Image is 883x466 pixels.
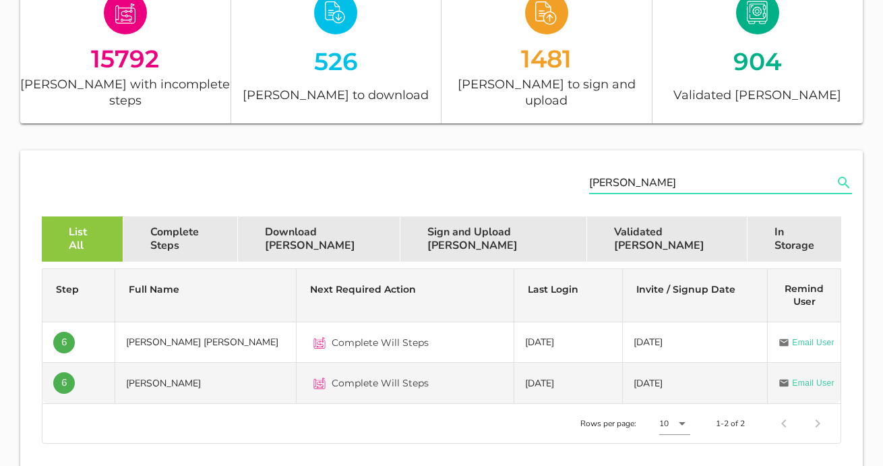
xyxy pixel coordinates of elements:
[659,413,690,434] div: 10Rows per page:
[832,174,856,192] button: Search name, email, testator ID or ID number appended action
[441,77,652,107] div: [PERSON_NAME] to sign and upload
[634,336,663,349] span: [DATE]
[716,417,745,430] div: 1-2 of 2
[20,47,231,69] div: 15792
[514,363,623,403] td: [DATE]
[768,269,841,322] th: Remind User
[20,77,231,107] div: [PERSON_NAME] with incomplete steps
[56,283,79,295] span: Step
[779,376,834,390] a: Email User
[332,336,429,349] span: Complete Will Steps
[441,47,652,69] div: 1481
[792,336,834,349] span: Email User
[659,417,669,430] div: 10
[652,47,863,76] div: 904
[42,269,115,322] th: Step: Not sorted. Activate to sort ascending.
[792,376,834,390] span: Email User
[634,377,663,390] span: [DATE]
[636,283,735,295] span: Invite / Signup Date
[587,216,748,262] div: Validated [PERSON_NAME]
[61,332,67,353] span: 6
[231,47,441,76] div: 526
[297,269,514,322] th: Next Required Action: Not sorted. Activate to sort ascending.
[580,404,690,443] div: Rows per page:
[652,84,863,107] div: Validated [PERSON_NAME]
[400,216,587,262] div: Sign and Upload [PERSON_NAME]
[748,216,841,262] div: In Storage
[238,216,401,262] div: Download [PERSON_NAME]
[129,283,179,295] span: Full Name
[42,216,123,262] div: List All
[528,283,578,295] span: Last Login
[115,322,297,363] td: [PERSON_NAME] [PERSON_NAME]
[514,269,623,322] th: Last Login: Not sorted. Activate to sort ascending.
[115,269,297,322] th: Full Name: Not sorted. Activate to sort ascending.
[310,283,416,295] span: Next Required Action
[779,336,834,349] a: Email User
[61,372,67,394] span: 6
[231,84,441,107] div: [PERSON_NAME] to download
[785,283,824,308] span: Remind User
[514,322,623,363] td: [DATE]
[115,363,297,403] td: [PERSON_NAME]
[623,269,768,322] th: Invite / Signup Date: Not sorted. Activate to sort ascending.
[123,216,238,262] div: Complete Steps
[332,376,429,390] span: Complete Will Steps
